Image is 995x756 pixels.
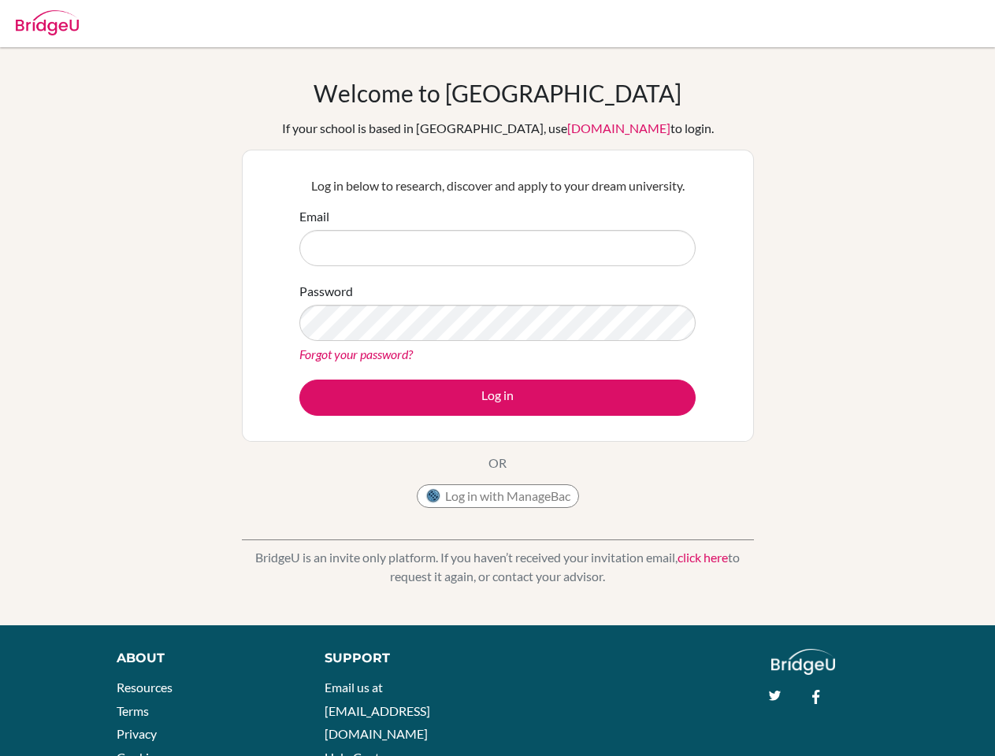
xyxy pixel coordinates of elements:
[16,10,79,35] img: Bridge-U
[678,550,728,565] a: click here
[567,120,670,135] a: [DOMAIN_NAME]
[325,649,482,668] div: Support
[299,282,353,301] label: Password
[299,380,696,416] button: Log in
[117,680,173,695] a: Resources
[299,346,413,361] a: Forgot your password?
[117,726,157,741] a: Privacy
[771,649,835,675] img: logo_white@2x-f4f0deed5e89b7ecb1c2cc34c3e3d731f90f0f143d5ea2071677605dd97b5244.png
[117,703,149,718] a: Terms
[417,484,579,508] button: Log in with ManageBac
[299,176,696,195] p: Log in below to research, discover and apply to your dream university.
[242,548,754,586] p: BridgeU is an invite only platform. If you haven’t received your invitation email, to request it ...
[117,649,289,668] div: About
[488,454,507,472] p: OR
[282,119,714,138] div: If your school is based in [GEOGRAPHIC_DATA], use to login.
[314,79,681,107] h1: Welcome to [GEOGRAPHIC_DATA]
[325,680,430,741] a: Email us at [EMAIL_ADDRESS][DOMAIN_NAME]
[299,207,329,226] label: Email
